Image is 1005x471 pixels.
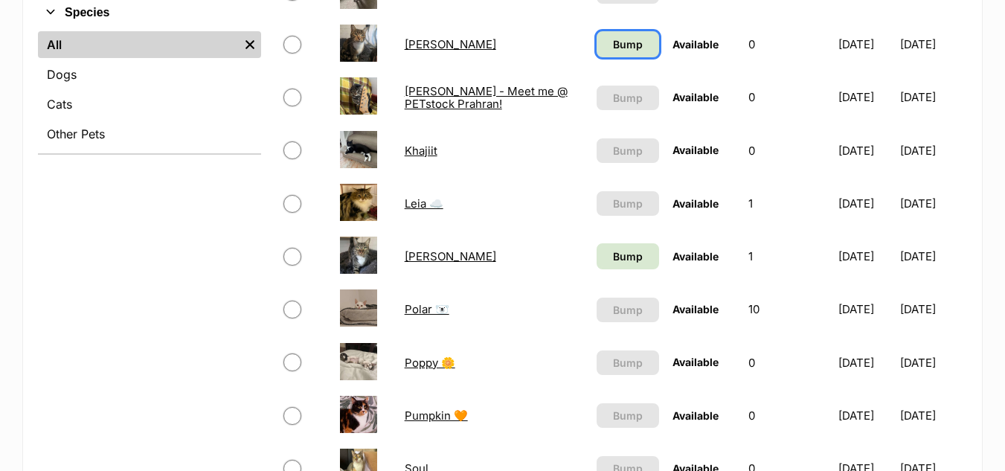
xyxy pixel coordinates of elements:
td: [DATE] [900,125,966,176]
a: Dogs [38,61,261,88]
span: Available [672,197,719,210]
a: [PERSON_NAME] [405,249,496,263]
td: 0 [742,390,831,441]
button: Bump [597,298,659,322]
span: Bump [613,143,643,158]
button: Bump [597,350,659,375]
button: Bump [597,403,659,428]
a: Leia ☁️ [405,196,443,211]
td: [DATE] [900,390,966,441]
td: [DATE] [900,19,966,70]
a: Bump [597,31,659,57]
td: [DATE] [832,178,898,229]
a: Other Pets [38,121,261,147]
a: Pumpkin 🧡 [405,408,468,423]
td: 0 [742,125,831,176]
button: Bump [597,138,659,163]
span: Bump [613,36,643,52]
td: [DATE] [900,71,966,123]
span: Bump [613,408,643,423]
a: Khajiit [405,144,437,158]
a: Remove filter [239,31,261,58]
td: [DATE] [832,231,898,282]
td: [DATE] [832,71,898,123]
a: Polar 🐻‍❄️ [405,302,449,316]
a: [PERSON_NAME] [405,37,496,51]
span: Bump [613,355,643,371]
a: All [38,31,239,58]
a: Poppy 🌼 [405,356,455,370]
td: [DATE] [832,19,898,70]
a: [PERSON_NAME] - Meet me @ PETstock Prahran! [405,84,568,111]
td: 0 [742,19,831,70]
td: 0 [742,337,831,388]
td: [DATE] [900,337,966,388]
td: 0 [742,71,831,123]
a: Bump [597,243,659,269]
span: Available [672,409,719,422]
span: Bump [613,302,643,318]
button: Species [38,3,261,22]
span: Available [672,38,719,51]
span: Bump [613,249,643,264]
span: Bump [613,196,643,211]
td: 1 [742,178,831,229]
span: Available [672,303,719,315]
td: [DATE] [832,283,898,335]
td: [DATE] [832,390,898,441]
a: Cats [38,91,261,118]
span: Bump [613,90,643,106]
button: Bump [597,86,659,110]
span: Available [672,144,719,156]
td: 1 [742,231,831,282]
span: Available [672,91,719,103]
div: Species [38,28,261,153]
td: [DATE] [832,337,898,388]
span: Available [672,250,719,263]
td: [DATE] [832,125,898,176]
button: Bump [597,191,659,216]
td: [DATE] [900,231,966,282]
td: [DATE] [900,283,966,335]
td: [DATE] [900,178,966,229]
td: 10 [742,283,831,335]
span: Available [672,356,719,368]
